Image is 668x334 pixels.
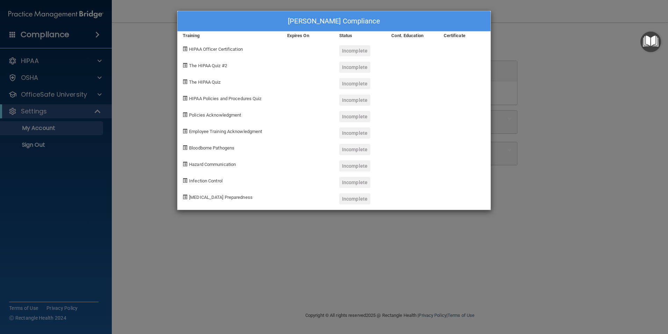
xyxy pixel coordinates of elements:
span: Infection Control [189,178,223,183]
span: HIPAA Policies and Procedures Quiz [189,96,261,101]
div: Incomplete [339,95,370,106]
span: HIPAA Officer Certification [189,47,243,52]
span: Policies Acknowledgment [189,112,241,118]
span: The HIPAA Quiz #2 [189,63,227,68]
div: Incomplete [339,45,370,56]
div: Status [334,32,386,40]
div: Incomplete [339,111,370,122]
div: Incomplete [339,193,370,204]
span: [MEDICAL_DATA] Preparedness [189,195,253,200]
div: Incomplete [339,177,370,188]
div: Expires On [282,32,334,40]
span: Employee Training Acknowledgment [189,129,262,134]
div: Incomplete [339,144,370,155]
div: Incomplete [339,127,370,139]
div: Cont. Education [386,32,438,40]
span: Bloodborne Pathogens [189,145,234,151]
span: Hazard Communication [189,162,236,167]
button: Open Resource Center [640,32,661,52]
div: Incomplete [339,62,370,73]
div: [PERSON_NAME] Compliance [177,11,491,32]
div: Certificate [438,32,491,40]
div: Incomplete [339,160,370,172]
div: Training [177,32,282,40]
div: Incomplete [339,78,370,89]
span: The HIPAA Quiz [189,79,220,85]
